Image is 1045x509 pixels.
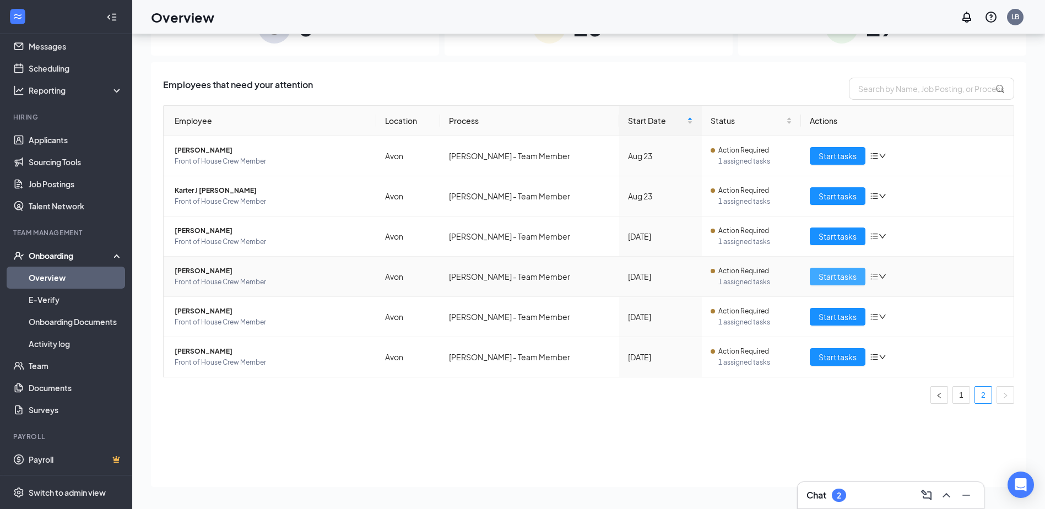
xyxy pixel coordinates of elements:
[918,486,935,504] button: ComposeMessage
[819,230,857,242] span: Start tasks
[29,250,113,261] div: Onboarding
[12,11,23,22] svg: WorkstreamLogo
[997,386,1014,404] li: Next Page
[376,106,440,136] th: Location
[870,232,879,241] span: bars
[957,486,975,504] button: Minimize
[960,489,973,502] svg: Minimize
[440,176,619,216] td: [PERSON_NAME] - Team Member
[870,151,879,160] span: bars
[879,273,886,280] span: down
[718,357,793,368] span: 1 assigned tasks
[718,196,793,207] span: 1 assigned tasks
[29,173,123,195] a: Job Postings
[938,486,955,504] button: ChevronUp
[29,267,123,289] a: Overview
[806,489,826,501] h3: Chat
[702,106,802,136] th: Status
[952,386,970,404] li: 1
[810,147,865,165] button: Start tasks
[106,12,117,23] svg: Collapse
[801,106,1014,136] th: Actions
[920,489,933,502] svg: ComposeMessage
[879,152,886,160] span: down
[810,187,865,205] button: Start tasks
[29,333,123,355] a: Activity log
[879,313,886,321] span: down
[819,190,857,202] span: Start tasks
[870,312,879,321] span: bars
[29,35,123,57] a: Messages
[29,311,123,333] a: Onboarding Documents
[175,357,367,368] span: Front of House Crew Member
[849,78,1014,100] input: Search by Name, Job Posting, or Process
[13,228,121,237] div: Team Management
[819,270,857,283] span: Start tasks
[819,150,857,162] span: Start tasks
[930,386,948,404] button: left
[1011,12,1019,21] div: LB
[628,351,693,363] div: [DATE]
[718,266,769,277] span: Action Required
[29,355,123,377] a: Team
[870,353,879,361] span: bars
[175,225,367,236] span: [PERSON_NAME]
[1008,472,1034,498] div: Open Intercom Messenger
[628,311,693,323] div: [DATE]
[29,195,123,217] a: Talent Network
[440,257,619,297] td: [PERSON_NAME] - Team Member
[175,266,367,277] span: [PERSON_NAME]
[29,85,123,96] div: Reporting
[376,337,440,377] td: Avon
[718,277,793,288] span: 1 assigned tasks
[175,277,367,288] span: Front of House Crew Member
[984,10,998,24] svg: QuestionInfo
[151,8,214,26] h1: Overview
[376,297,440,337] td: Avon
[718,185,769,196] span: Action Required
[936,392,943,399] span: left
[175,306,367,317] span: [PERSON_NAME]
[628,115,685,127] span: Start Date
[870,192,879,201] span: bars
[711,115,784,127] span: Status
[29,448,123,470] a: PayrollCrown
[940,489,953,502] svg: ChevronUp
[819,311,857,323] span: Start tasks
[930,386,948,404] li: Previous Page
[953,387,970,403] a: 1
[175,156,367,167] span: Front of House Crew Member
[13,487,24,498] svg: Settings
[376,176,440,216] td: Avon
[837,491,841,500] div: 2
[718,225,769,236] span: Action Required
[718,145,769,156] span: Action Required
[13,112,121,122] div: Hiring
[974,386,992,404] li: 2
[440,106,619,136] th: Process
[879,192,886,200] span: down
[810,228,865,245] button: Start tasks
[29,289,123,311] a: E-Verify
[718,236,793,247] span: 1 assigned tasks
[1002,392,1009,399] span: right
[175,317,367,328] span: Front of House Crew Member
[997,386,1014,404] button: right
[29,129,123,151] a: Applicants
[718,317,793,328] span: 1 assigned tasks
[164,106,376,136] th: Employee
[163,78,313,100] span: Employees that need your attention
[440,136,619,176] td: [PERSON_NAME] - Team Member
[175,346,367,357] span: [PERSON_NAME]
[29,57,123,79] a: Scheduling
[879,232,886,240] span: down
[440,297,619,337] td: [PERSON_NAME] - Team Member
[718,156,793,167] span: 1 assigned tasks
[879,353,886,361] span: down
[13,250,24,261] svg: UserCheck
[29,151,123,173] a: Sourcing Tools
[13,85,24,96] svg: Analysis
[960,10,973,24] svg: Notifications
[975,387,992,403] a: 2
[175,236,367,247] span: Front of House Crew Member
